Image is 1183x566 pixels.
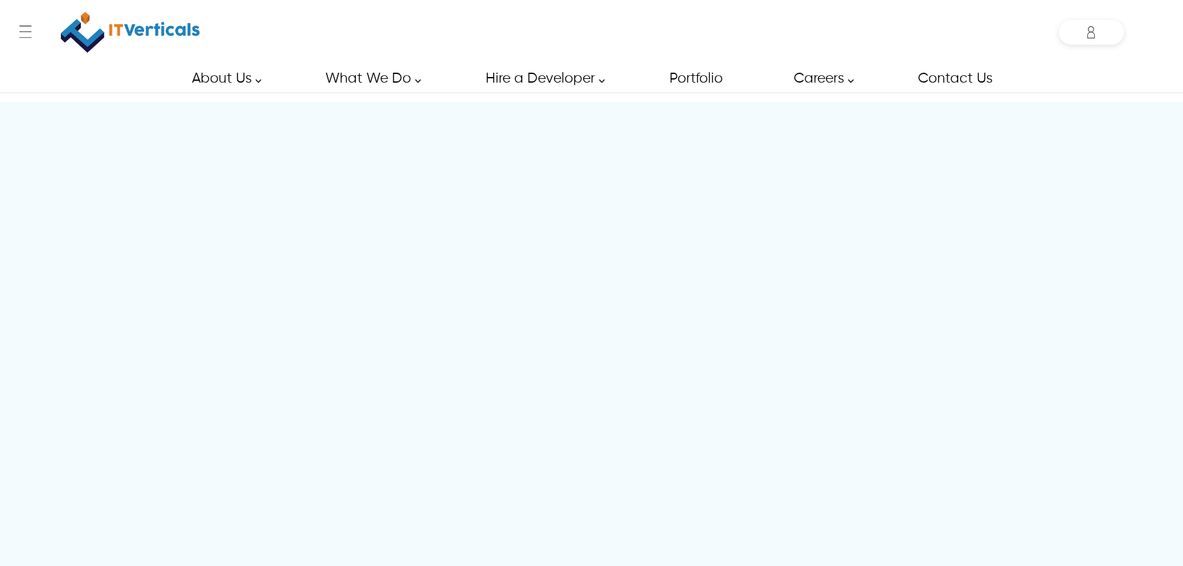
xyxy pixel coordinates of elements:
a: Careers [779,65,861,93]
a: IT Verticals Inc [59,6,202,58]
a: Contact Us [904,65,1005,93]
a: Portfolio [655,65,736,93]
a: About Us [178,65,268,93]
img: IT Verticals Inc [61,6,200,58]
a: Hire a Developer [471,65,612,93]
a: What We Do [311,65,428,93]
